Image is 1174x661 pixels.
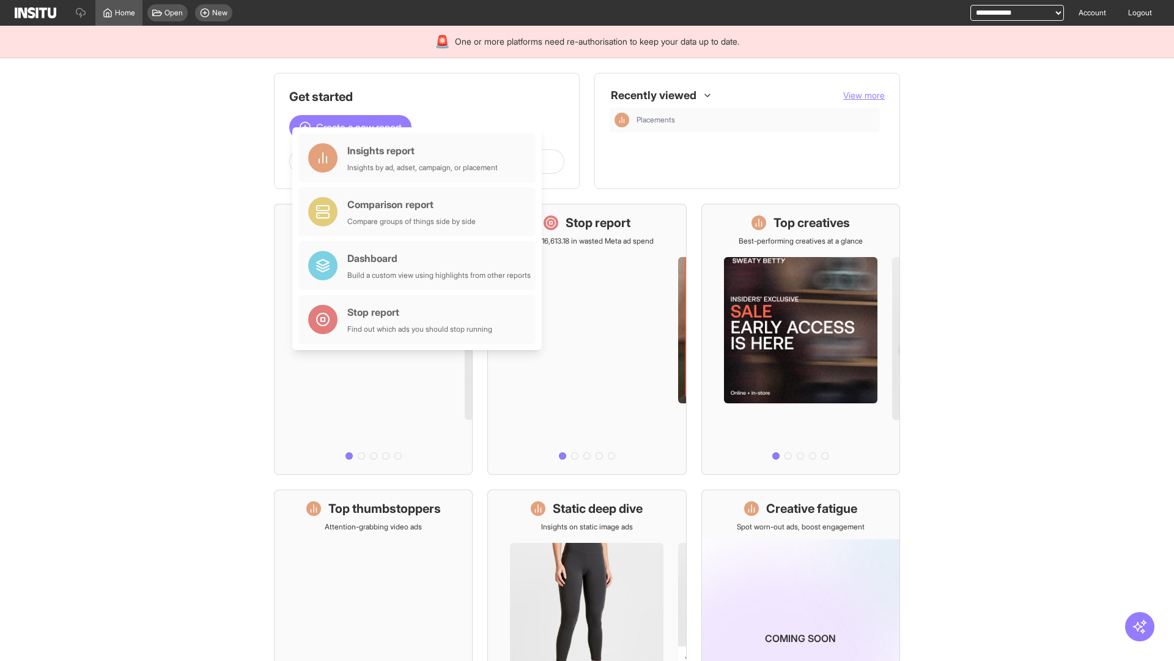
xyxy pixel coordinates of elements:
[637,115,675,125] span: Placements
[274,204,473,475] a: What's live nowSee all active ads instantly
[701,204,900,475] a: Top creativesBest-performing creatives at a glance
[164,8,183,18] span: Open
[347,271,531,280] div: Build a custom view using highlights from other reports
[843,89,885,102] button: View more
[347,324,492,334] div: Find out which ads you should stop running
[487,204,686,475] a: Stop reportSave £16,613.18 in wasted Meta ad spend
[347,197,476,212] div: Comparison report
[615,113,629,127] div: Insights
[212,8,227,18] span: New
[637,115,875,125] span: Placements
[328,500,441,517] h1: Top thumbstoppers
[289,115,412,140] button: Create a new report
[566,214,630,231] h1: Stop report
[541,522,633,532] p: Insights on static image ads
[325,522,422,532] p: Attention-grabbing video ads
[435,33,450,50] div: 🚨
[115,8,135,18] span: Home
[316,120,402,135] span: Create a new report
[773,214,850,231] h1: Top creatives
[347,143,498,158] div: Insights report
[15,7,56,18] img: Logo
[347,163,498,173] div: Insights by ad, adset, campaign, or placement
[739,236,863,246] p: Best-performing creatives at a glance
[347,251,531,266] div: Dashboard
[553,500,643,517] h1: Static deep dive
[347,305,492,319] div: Stop report
[289,88,564,105] h1: Get started
[455,35,739,48] span: One or more platforms need re-authorisation to keep your data up to date.
[347,217,476,226] div: Compare groups of things side by side
[520,236,654,246] p: Save £16,613.18 in wasted Meta ad spend
[843,90,885,100] span: View more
